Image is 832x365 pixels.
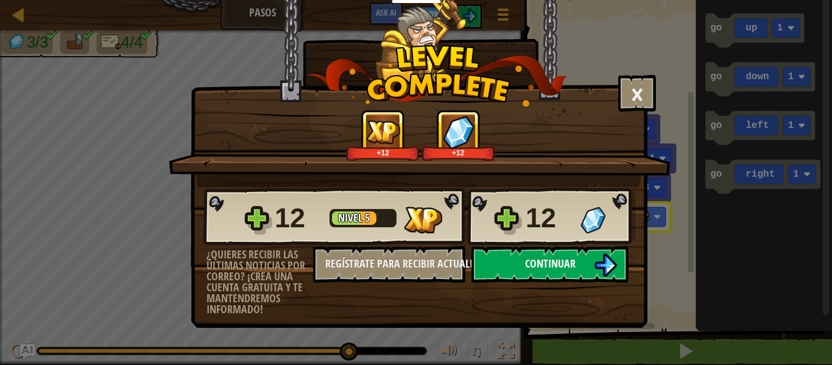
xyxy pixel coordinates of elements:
[313,246,465,283] button: Regístrate para recibir actualizaciones
[526,199,573,238] div: 12
[525,256,576,271] span: Continuar
[443,115,474,149] img: Gemas Ganadas
[306,45,567,107] img: level_complete.png
[206,249,313,315] div: ¿Quieres recibir las últimas noticias por correo? ¡Crea una cuenta gratuita y te mantendremos inf...
[594,253,617,277] img: Continuar
[338,210,365,225] span: Nivel
[348,148,417,157] div: +12
[275,199,322,238] div: 12
[365,210,370,225] span: 5
[471,246,629,283] button: Continuar
[580,207,605,233] img: Gemas Ganadas
[366,120,400,144] img: XP Ganada
[618,75,656,112] button: ×
[404,207,442,233] img: XP Ganada
[424,148,493,157] div: +12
